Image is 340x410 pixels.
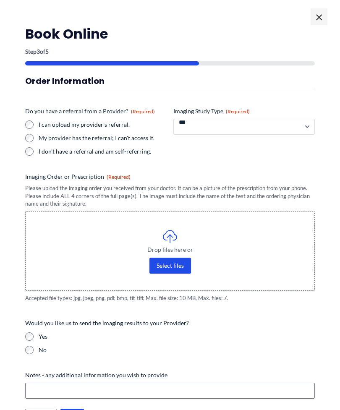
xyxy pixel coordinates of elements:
[45,48,49,55] span: 5
[42,247,298,253] span: Drop files here or
[39,332,315,341] label: Yes
[25,76,315,86] h3: Order Information
[39,147,167,156] label: I don't have a referral and am self-referring.
[39,134,167,142] label: My provider has the referral; I can't access it.
[25,25,315,43] h2: Book Online
[25,294,315,302] span: Accepted file types: jpg, jpeg, png, pdf, bmp, tif, tiff, Max. file size: 10 MB, Max. files: 7.
[39,346,315,354] label: No
[131,108,155,115] span: (Required)
[25,107,155,115] legend: Do you have a referral from a Provider?
[107,174,131,180] span: (Required)
[39,120,167,129] label: I can upload my provider's referral.
[149,258,191,274] button: select files, imaging order or prescription(required)
[226,108,250,115] span: (Required)
[311,8,327,25] span: ×
[25,371,315,379] label: Notes - any additional information you wish to provide
[25,184,315,208] div: Please upload the imaging order you received from your doctor. It can be a picture of the prescri...
[25,49,315,55] p: Step of
[37,48,40,55] span: 3
[173,107,315,115] label: Imaging Study Type
[25,172,315,181] label: Imaging Order or Prescription
[25,319,189,327] legend: Would you like us to send the imaging results to your Provider?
